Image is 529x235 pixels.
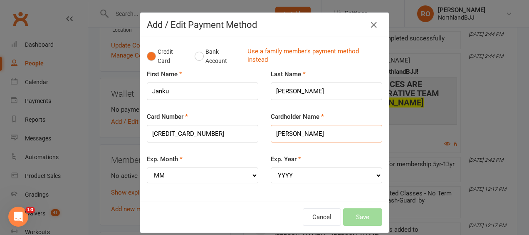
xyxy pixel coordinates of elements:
input: Name on card [271,125,382,142]
a: Use a family member's payment method instead [247,47,378,66]
h4: Add / Edit Payment Method [147,20,382,30]
button: Cancel [303,208,341,226]
label: Exp. Month [147,154,183,164]
iframe: Intercom live chat [8,207,28,227]
label: Cardholder Name [271,112,324,122]
button: Credit Card [147,44,186,69]
button: Bank Account [195,44,241,69]
label: First Name [147,69,182,79]
span: 10 [25,207,35,213]
label: Exp. Year [271,154,301,164]
label: Last Name [271,69,306,79]
button: Close [367,18,381,32]
label: Card Number [147,112,188,122]
input: XXXX-XXXX-XXXX-XXXX [147,125,258,142]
